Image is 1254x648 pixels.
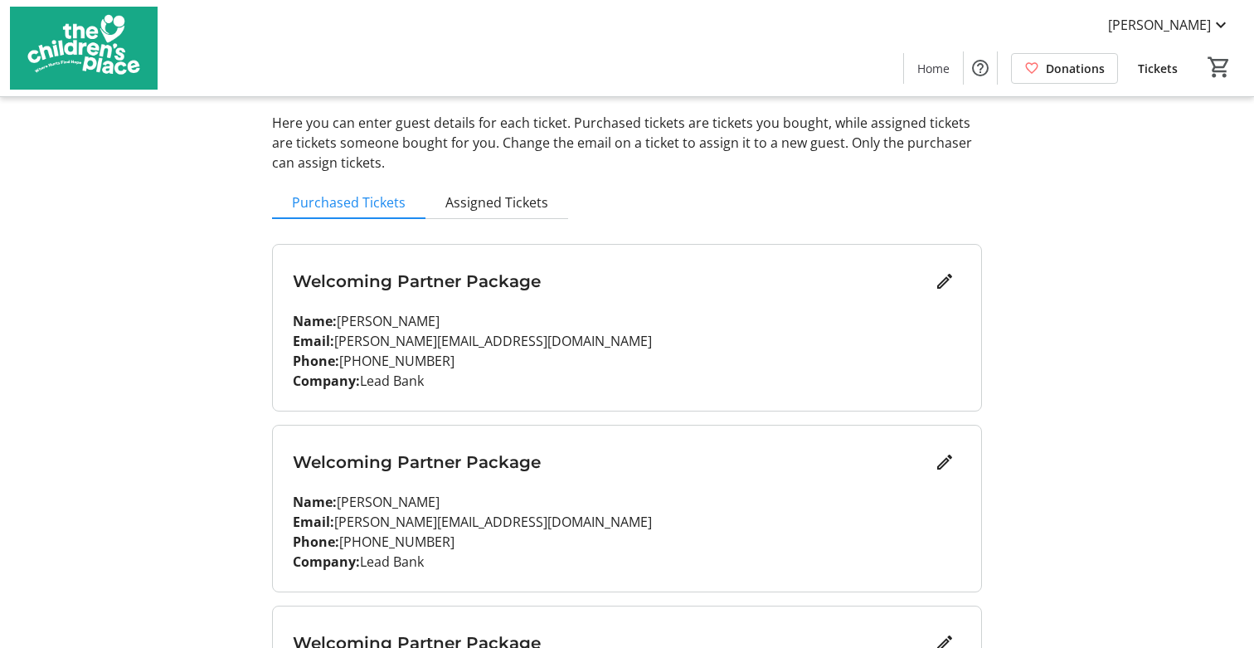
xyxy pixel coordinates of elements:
[293,332,334,350] strong: Email:
[293,492,961,512] p: [PERSON_NAME]
[293,331,961,351] p: [PERSON_NAME][EMAIL_ADDRESS][DOMAIN_NAME]
[293,513,334,531] strong: Email:
[1138,60,1178,77] span: Tickets
[1125,53,1191,84] a: Tickets
[1095,12,1244,38] button: [PERSON_NAME]
[917,60,950,77] span: Home
[293,311,961,331] p: [PERSON_NAME]
[1108,15,1211,35] span: [PERSON_NAME]
[293,372,360,390] strong: Company:
[293,312,337,330] strong: Name:
[1204,52,1234,82] button: Cart
[904,53,963,84] a: Home
[1011,53,1118,84] a: Donations
[293,553,360,571] strong: Company:
[293,269,928,294] h3: Welcoming Partner Package
[293,351,961,371] p: [PHONE_NUMBER]
[1046,60,1105,77] span: Donations
[964,51,997,85] button: Help
[445,196,548,209] span: Assigned Tickets
[293,450,928,475] h3: Welcoming Partner Package
[293,512,961,532] p: [PERSON_NAME][EMAIL_ADDRESS][DOMAIN_NAME]
[293,532,961,552] p: [PHONE_NUMBER]
[272,113,982,173] p: Here you can enter guest details for each ticket. Purchased tickets are tickets you bought, while...
[10,7,158,90] img: The Children's Place's Logo
[292,196,406,209] span: Purchased Tickets
[293,533,339,551] strong: Phone:
[293,352,339,370] strong: Phone:
[928,446,961,479] button: Edit
[293,493,337,511] strong: Name:
[293,552,961,572] p: Lead Bank
[293,371,961,391] p: Lead Bank
[928,265,961,298] button: Edit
